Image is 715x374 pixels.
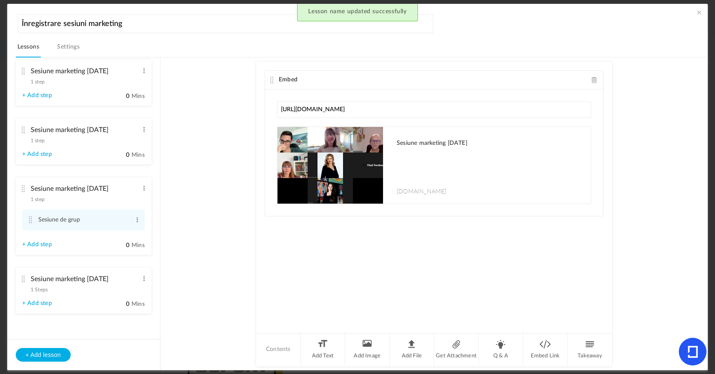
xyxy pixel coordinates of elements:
input: Mins [109,242,130,250]
li: Add File [390,334,435,365]
span: Embed [279,77,297,83]
li: Add Text [301,334,346,365]
input: Mins [109,92,130,101]
span: Mins [132,242,145,248]
span: Mins [132,93,145,99]
span: Mins [132,152,145,158]
input: Mins [109,300,130,308]
img: maxresdefault.jpg [277,127,383,204]
span: [DOMAIN_NAME] [397,187,446,195]
a: Sesiune marketing [DATE] [DOMAIN_NAME] [277,127,591,204]
li: Add Image [345,334,390,365]
h1: Sesiune marketing [DATE] [397,140,582,147]
li: Q & A [479,334,523,365]
li: Takeaway [568,334,612,365]
input: Paste any link or url [277,101,591,118]
input: Mins [109,151,130,159]
li: Embed Link [523,334,568,365]
li: Get Attachment [434,334,479,365]
li: Contents [256,334,301,365]
span: Mins [132,301,145,307]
